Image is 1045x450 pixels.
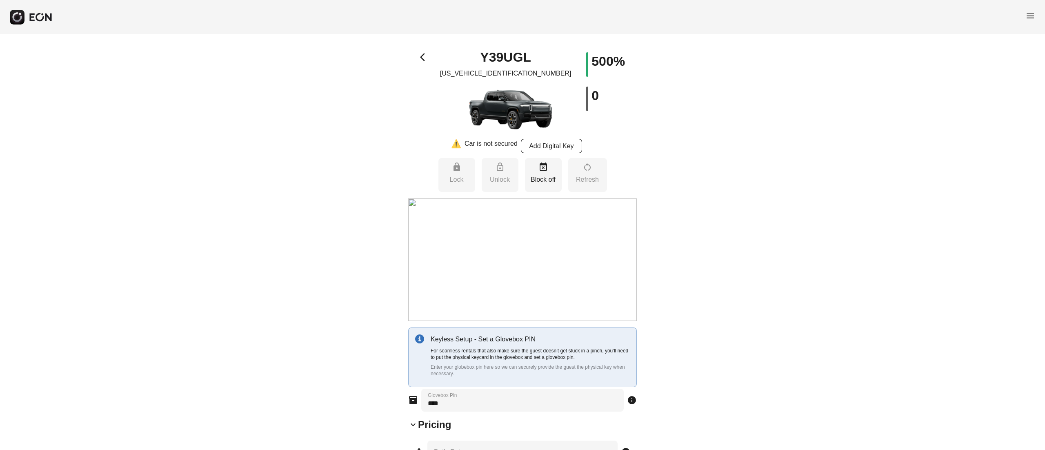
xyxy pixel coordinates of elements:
span: event_busy [538,162,548,172]
label: Glovebox Pin [428,392,457,399]
button: Block off [525,158,562,192]
h1: 0 [591,91,599,100]
img: car [449,82,563,139]
p: For seamless rentals that also make sure the guest doesn’t get stuck in a pinch, you’ll need to p... [431,348,630,361]
h1: 500% [591,56,625,66]
span: info [627,395,637,405]
span: menu [1025,11,1035,21]
span: keyboard_arrow_down [408,420,418,430]
p: Block off [529,175,558,185]
img: info [415,334,424,343]
h2: Pricing [418,418,451,431]
p: Enter your globebox pin here so we can securely provide the guest the physical key when necessary. [431,364,630,377]
p: [US_VEHICLE_IDENTIFICATION_NUMBER] [440,69,571,78]
p: Keyless Setup - Set a Glovebox PIN [431,334,630,344]
h1: Y39UGL [480,52,531,62]
button: Add Digital Key [521,139,582,153]
div: Car is not secured [465,139,518,153]
span: inventory_2 [408,395,418,405]
span: arrow_back_ios [420,52,430,62]
div: ⚠️ [451,139,461,153]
